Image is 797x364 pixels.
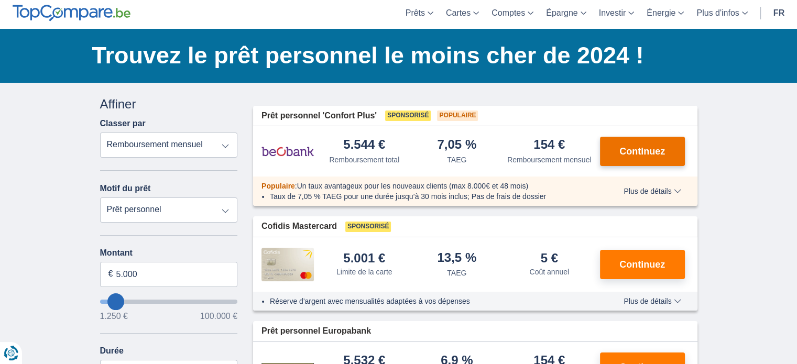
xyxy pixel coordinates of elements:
[600,137,685,166] button: Continuez
[619,147,665,156] span: Continuez
[261,138,314,164] img: pret personnel Beobank
[447,268,466,278] div: TAEG
[616,187,689,195] button: Plus de détails
[270,296,593,306] li: Réserve d'argent avec mensualités adaptées à vos dépenses
[541,252,558,264] div: 5 €
[343,252,385,264] div: 5.001 €
[507,155,591,165] div: Remboursement mensuel
[345,222,391,232] span: Sponsorisé
[253,181,602,191] div: :
[329,155,399,165] div: Remboursement total
[108,268,113,280] span: €
[297,182,528,190] span: Un taux avantageux pour les nouveaux clients (max 8.000€ et 48 mois)
[533,138,565,152] div: 154 €
[616,297,689,305] button: Plus de détails
[261,325,371,337] span: Prêt personnel Europabank
[200,312,237,321] span: 100.000 €
[261,182,295,190] span: Populaire
[437,251,476,266] div: 13,5 %
[100,184,151,193] label: Motif du prêt
[92,39,697,72] h1: Trouvez le prêt personnel le moins cher de 2024 !
[385,111,431,121] span: Sponsorisé
[261,248,314,281] img: pret personnel Cofidis CC
[100,346,124,356] label: Durée
[100,248,238,258] label: Montant
[343,138,385,152] div: 5.544 €
[624,187,681,195] span: Plus de détails
[261,110,377,122] span: Prêt personnel 'Confort Plus'
[336,267,392,277] div: Limite de la carte
[619,260,665,269] span: Continuez
[447,155,466,165] div: TAEG
[600,250,685,279] button: Continuez
[261,220,337,233] span: Cofidis Mastercard
[270,191,593,202] li: Taux de 7,05 % TAEG pour une durée jusqu’à 30 mois inclus; Pas de frais de dossier
[100,312,128,321] span: 1.250 €
[100,95,238,113] div: Affiner
[437,111,478,121] span: Populaire
[13,5,130,21] img: TopCompare
[437,138,476,152] div: 7,05 %
[100,300,238,304] input: wantToBorrow
[100,119,146,128] label: Classer par
[624,297,681,305] span: Plus de détails
[529,267,569,277] div: Coût annuel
